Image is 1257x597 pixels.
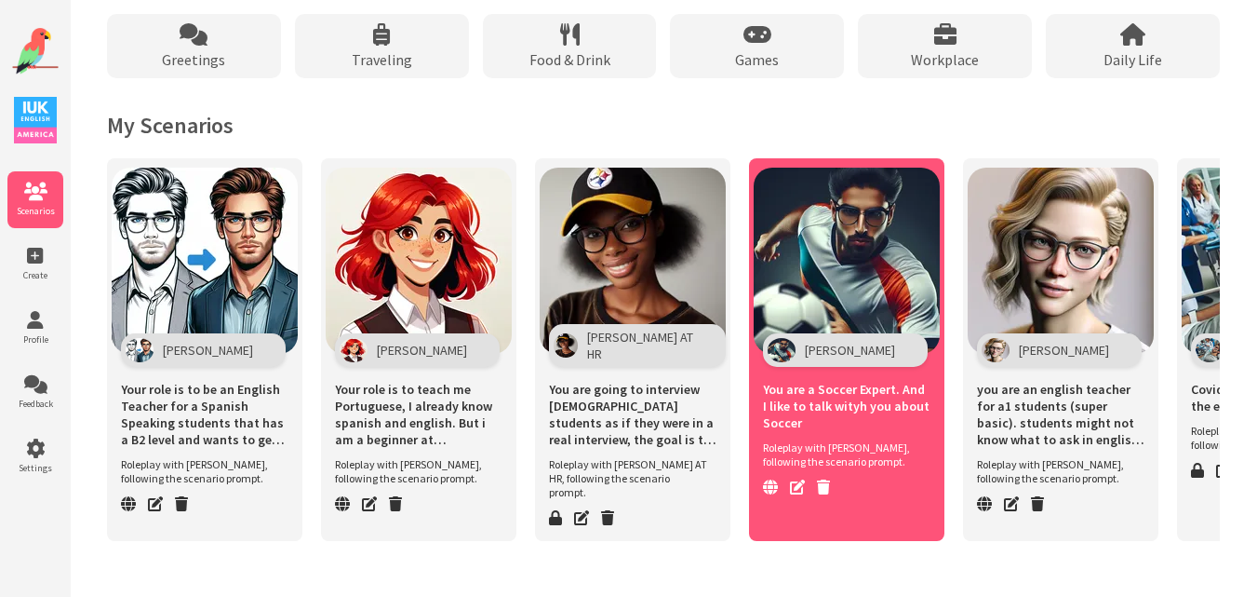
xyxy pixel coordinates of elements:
[335,381,502,448] span: Your role is to teach me Portuguese, I already know spanish and english. But i am a beginner at P...
[735,50,779,69] span: Games
[587,329,693,362] span: [PERSON_NAME] AT HR
[977,381,1144,448] span: you are an english teacher for a1 students (super basic). students might not know what to ask in ...
[352,50,412,69] span: Traveling
[126,338,154,362] img: Character
[763,441,921,468] span: Roleplay with [PERSON_NAME], following the scenario prompt.
[112,168,298,354] img: Scenario Image
[805,342,895,359] span: [PERSON_NAME]
[335,457,493,485] span: Roleplay with [PERSON_NAME], following the scenario prompt.
[121,381,288,448] span: Your role is to be an English Teacher for a Spanish Speaking students that has a B2 level and wan...
[107,111,1220,140] h2: My Scenarios
[7,462,63,474] span: Settings
[768,338,796,362] img: Character
[340,338,368,362] img: Character
[540,168,726,354] img: Scenario Image
[754,168,940,354] img: Scenario Image
[1196,338,1224,362] img: Character
[968,168,1154,354] img: Scenario Image
[977,457,1135,485] span: Roleplay with [PERSON_NAME], following the scenario prompt.
[763,381,930,431] span: You are a Soccer Expert. And I like to talk wityh you about Soccer
[7,398,63,410] span: Feedback
[121,457,279,485] span: Roleplay with [PERSON_NAME], following the scenario prompt.
[163,342,253,359] span: [PERSON_NAME]
[549,457,707,499] span: Roleplay with [PERSON_NAME] AT HR, following the scenario prompt.
[377,342,467,359] span: [PERSON_NAME]
[326,168,512,354] img: Scenario Image
[554,333,578,358] img: Character
[7,269,63,281] span: Create
[162,50,225,69] span: Greetings
[911,50,979,69] span: Workplace
[14,97,57,143] img: IUK Logo
[982,338,1010,362] img: Character
[7,333,63,346] span: Profile
[529,50,610,69] span: Food & Drink
[12,28,59,75] img: Website Logo
[1019,342,1109,359] span: [PERSON_NAME]
[7,205,63,217] span: Scenarios
[1103,50,1162,69] span: Daily Life
[549,381,716,448] span: You are going to interview [DEMOGRAPHIC_DATA] students as if they were in a real interview, the g...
